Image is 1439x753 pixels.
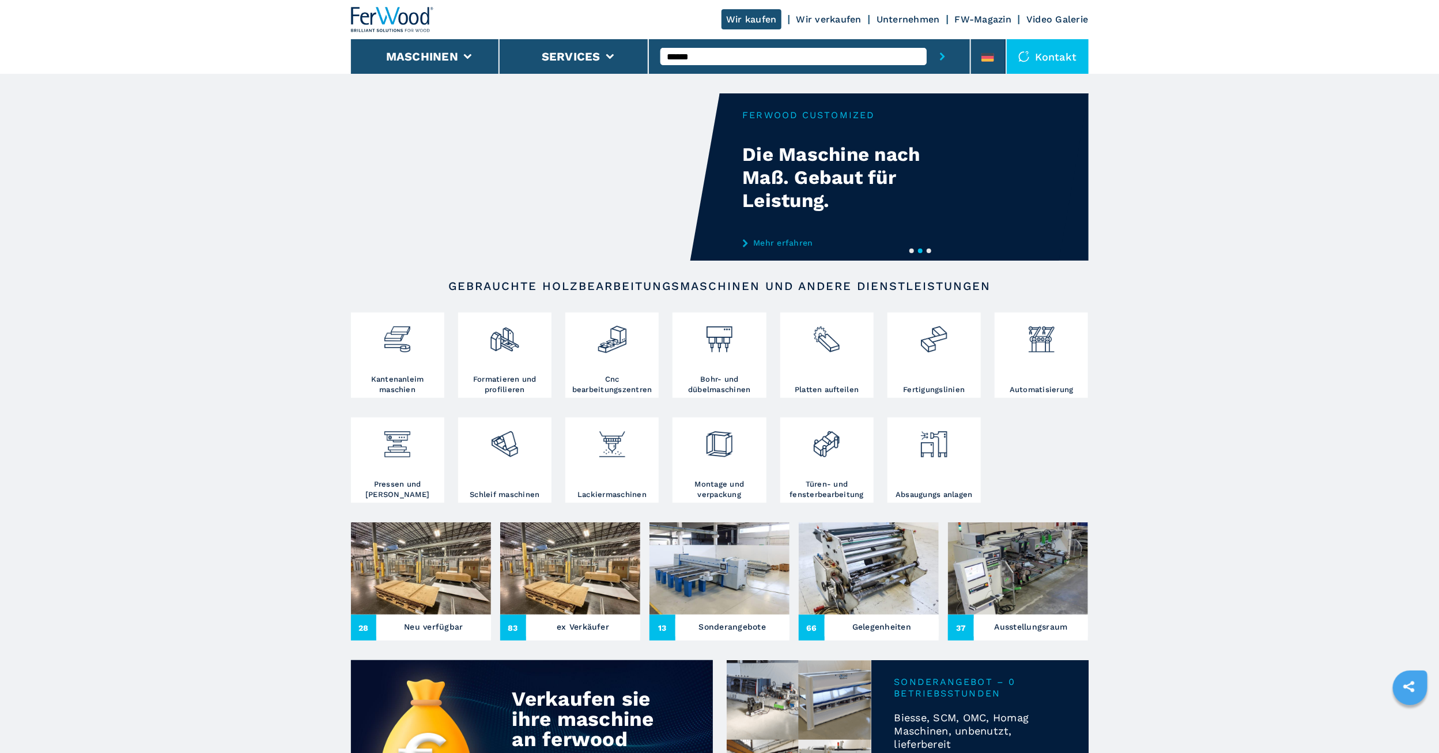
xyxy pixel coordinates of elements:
[1395,672,1423,701] a: sharethis
[382,315,413,355] img: bordatrici_1.png
[489,315,520,355] img: squadratrici_2.png
[649,615,675,641] span: 13
[351,313,444,398] a: Kantenanleim maschien
[461,374,549,395] h3: Formatieren und profilieren
[743,238,969,247] a: Mehr erfahren
[1018,51,1030,62] img: Kontakt
[1007,39,1089,74] div: Kontakt
[948,522,1088,641] a: Ausstellungsraum37Ausstellungsraum
[909,249,914,253] button: 1
[542,50,600,63] button: Services
[699,619,766,635] h3: Sonderangebote
[470,490,539,500] h3: Schleif maschinen
[675,479,763,500] h3: Montage und verpackung
[1390,701,1430,744] iframe: Chat
[351,7,434,32] img: Ferwood
[512,689,663,750] div: Verkaufen sie ihre maschine an ferwood
[351,93,720,261] video: Your browser does not support the video tag.
[354,374,441,395] h3: Kantenanleim maschien
[557,619,609,635] h3: ex Verkäufer
[489,420,520,460] img: levigatrici_2.png
[500,615,526,641] span: 83
[904,385,965,395] h3: Fertigungslinien
[799,522,939,641] a: Gelegenheiten66Gelegenheiten
[1026,315,1057,355] img: automazione.png
[673,417,766,503] a: Montage und verpackung
[783,479,871,500] h3: Türen- und fensterbearbeitung
[382,420,413,460] img: pressa-strettoia.png
[811,315,842,355] img: sezionatrici_2.png
[1010,385,1074,395] h3: Automatisierung
[927,39,958,74] button: submit-button
[799,522,939,615] img: Gelegenheiten
[673,313,766,398] a: Bohr- und dübelmaschinen
[919,315,949,355] img: linee_di_produzione_2.png
[458,313,552,398] a: Formatieren und profilieren
[919,420,949,460] img: aspirazione_1.png
[918,249,923,253] button: 2
[811,420,842,460] img: lavorazione_porte_finestre_2.png
[458,417,552,503] a: Schleif maschinen
[995,619,1068,635] h3: Ausstellungsraum
[948,615,974,641] span: 37
[351,522,491,641] a: Neu verfügbar 28Neu verfügbar
[887,313,981,398] a: Fertigungslinien
[500,522,640,641] a: ex Verkäufer 83ex Verkäufer
[927,249,931,253] button: 3
[1026,14,1088,25] a: Video Galerie
[404,619,463,635] h3: Neu verfügbar
[955,14,1012,25] a: FW-Magazin
[704,420,735,460] img: montaggio_imballaggio_2.png
[649,522,790,615] img: Sonderangebote
[780,417,874,503] a: Türen- und fensterbearbeitung
[386,50,458,63] button: Maschinen
[852,619,911,635] h3: Gelegenheiten
[799,615,825,641] span: 66
[704,315,735,355] img: foratrici_inseritrici_2.png
[500,522,640,615] img: ex Verkäufer
[351,522,491,615] img: Neu verfügbar
[948,522,1088,615] img: Ausstellungsraum
[780,313,874,398] a: Platten aufteilen
[896,490,973,500] h3: Absaugungs anlagen
[565,313,659,398] a: Cnc bearbeitungszentren
[351,615,377,641] span: 28
[877,14,940,25] a: Unternehmen
[577,490,647,500] h3: Lackiermaschinen
[995,313,1088,398] a: Automatisierung
[388,279,1052,293] h2: Gebrauchte Holzbearbeitungsmaschinen und andere Dienstleistungen
[795,385,859,395] h3: Platten aufteilen
[887,417,981,503] a: Absaugungs anlagen
[722,9,781,29] a: Wir kaufen
[675,374,763,395] h3: Bohr- und dübelmaschinen
[649,522,790,641] a: Sonderangebote 13Sonderangebote
[565,417,659,503] a: Lackiermaschinen
[597,315,628,355] img: centro_di_lavoro_cnc_2.png
[796,14,862,25] a: Wir verkaufen
[568,374,656,395] h3: Cnc bearbeitungszentren
[351,417,444,503] a: Pressen und [PERSON_NAME]
[354,479,441,500] h3: Pressen und [PERSON_NAME]
[597,420,628,460] img: verniciatura_1.png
